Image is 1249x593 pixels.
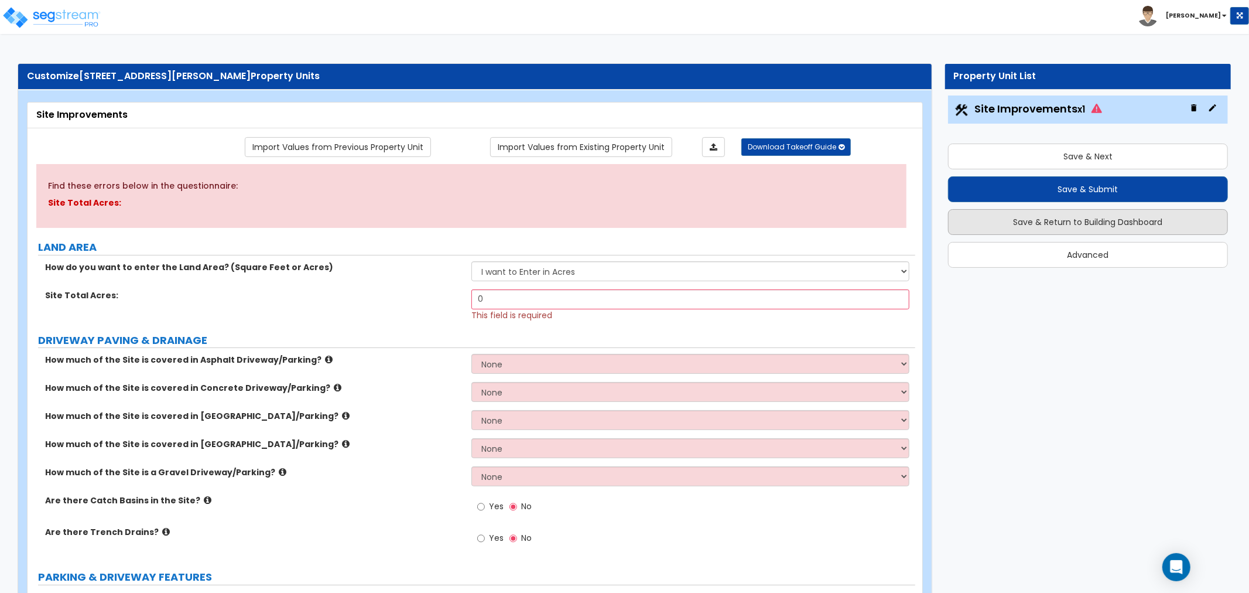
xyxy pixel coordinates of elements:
[954,70,1222,83] div: Property Unit List
[162,527,170,536] i: click for more info!
[489,532,504,544] span: Yes
[490,137,672,157] a: Import the dynamic attribute values from existing properties.
[45,495,463,506] label: Are there Catch Basins in the Site?
[489,500,504,512] span: Yes
[325,355,333,364] i: click for more info!
[36,108,913,122] div: Site Improvements
[342,439,350,448] i: click for more info!
[1166,11,1221,20] b: [PERSON_NAME]
[948,242,1228,268] button: Advanced
[45,289,463,301] label: Site Total Acres:
[948,209,1228,235] button: Save & Return to Building Dashboard
[334,383,341,392] i: click for more info!
[1162,553,1190,581] div: Open Intercom Messenger
[948,144,1228,169] button: Save & Next
[741,138,851,156] button: Download Takeoff Guide
[38,570,915,585] label: PARKING & DRIVEWAY FEATURES
[48,182,895,190] h5: Find these errors below in the questionnaire:
[27,70,923,83] div: Customize Property Units
[1078,103,1086,115] small: x1
[45,261,463,273] label: How do you want to enter the Land Area? (Square Feet or Acres)
[521,500,532,512] span: No
[45,466,463,478] label: How much of the Site is a Gravel Driveway/Parking?
[342,411,350,420] i: click for more info!
[509,500,517,513] input: No
[975,101,1102,116] span: Site Improvements
[509,532,517,545] input: No
[38,240,915,255] label: LAND AREA
[38,333,915,348] label: DRIVEWAY PAVING & DRAINAGE
[279,468,286,476] i: click for more info!
[45,410,463,422] label: How much of the Site is covered in [GEOGRAPHIC_DATA]/Parking?
[521,532,532,544] span: No
[48,196,895,210] p: Site Total Acres:
[948,176,1228,202] button: Save & Submit
[45,354,463,366] label: How much of the Site is covered in Asphalt Driveway/Parking?
[1138,6,1158,26] img: avatar.png
[748,142,836,152] span: Download Takeoff Guide
[2,6,101,29] img: logo_pro_r.png
[45,526,463,538] label: Are there Trench Drains?
[471,309,552,321] span: This field is required
[477,500,485,513] input: Yes
[954,103,969,118] img: Construction.png
[45,438,463,450] label: How much of the Site is covered in [GEOGRAPHIC_DATA]/Parking?
[45,382,463,394] label: How much of the Site is covered in Concrete Driveway/Parking?
[204,496,211,505] i: click for more info!
[702,137,725,157] a: Import the dynamic attributes value through Excel sheet
[245,137,431,157] a: Import the dynamic attribute values from previous properties.
[477,532,485,545] input: Yes
[79,69,251,83] span: [STREET_ADDRESS][PERSON_NAME]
